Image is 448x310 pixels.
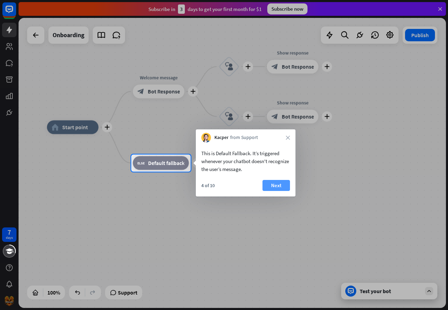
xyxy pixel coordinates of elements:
div: This is Default Fallback. It’s triggered whenever your chatbot doesn't recognize the user’s message. [201,149,290,173]
i: block_fallback [137,160,145,167]
button: Next [262,180,290,191]
span: from Support [230,134,258,141]
i: close [286,136,290,140]
span: Kacper [214,134,228,141]
div: 4 of 10 [201,182,215,189]
span: Default fallback [148,160,184,167]
button: Open LiveChat chat widget [5,3,26,23]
